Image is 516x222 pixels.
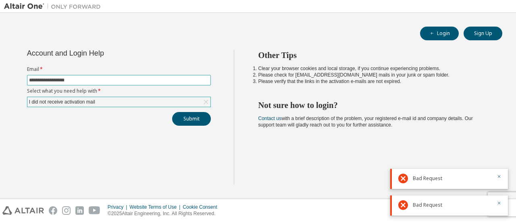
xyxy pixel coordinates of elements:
img: Altair One [4,2,105,10]
h2: Other Tips [258,50,488,60]
img: facebook.svg [49,206,57,215]
span: Bad Request [413,175,442,182]
li: Please verify that the links in the activation e-mails are not expired. [258,78,488,85]
div: Account and Login Help [27,50,174,56]
a: Contact us [258,116,281,121]
img: altair_logo.svg [2,206,44,215]
span: Bad Request [413,202,442,208]
button: Login [420,27,459,40]
p: © 2025 Altair Engineering, Inc. All Rights Reserved. [108,210,222,217]
button: Submit [172,112,211,126]
img: linkedin.svg [75,206,84,215]
span: with a brief description of the problem, your registered e-mail id and company details. Our suppo... [258,116,473,128]
img: instagram.svg [62,206,71,215]
li: Clear your browser cookies and local storage, if you continue experiencing problems. [258,65,488,72]
img: youtube.svg [89,206,100,215]
div: Cookie Consent [183,204,222,210]
h2: Not sure how to login? [258,100,488,110]
div: I did not receive activation mail [27,97,210,107]
label: Email [27,66,211,73]
button: Sign Up [464,27,502,40]
div: I did not receive activation mail [28,98,96,106]
li: Please check for [EMAIL_ADDRESS][DOMAIN_NAME] mails in your junk or spam folder. [258,72,488,78]
div: Website Terms of Use [129,204,183,210]
div: Privacy [108,204,129,210]
label: Select what you need help with [27,88,211,94]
